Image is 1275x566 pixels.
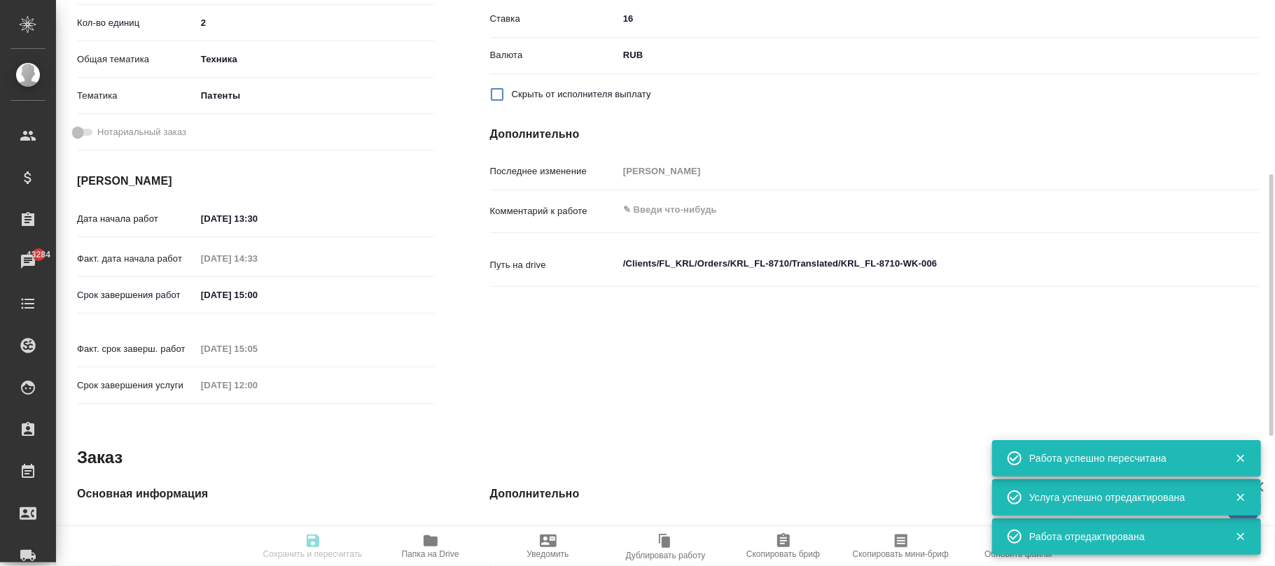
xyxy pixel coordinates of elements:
input: ✎ Введи что-нибудь [618,8,1195,29]
p: Кол-во единиц [77,16,196,30]
p: Путь на drive [490,258,618,272]
h4: Основная информация [77,486,434,502]
h2: Заказ [77,446,123,469]
div: RUB [618,43,1195,67]
button: Скопировать бриф [725,527,842,566]
p: Код заказа [77,525,196,539]
div: Работа успешно пересчитана [1029,451,1214,465]
p: Ставка [490,12,618,26]
p: Последнее изменение [490,164,618,178]
span: Скопировать бриф [746,549,820,559]
button: Закрыть [1226,491,1255,504]
span: Папка на Drive [402,549,459,559]
input: Пустое поле [196,521,434,542]
input: ✎ Введи что-нибудь [196,208,319,229]
p: Факт. дата начала работ [77,252,196,266]
button: Закрыть [1226,452,1255,465]
a: 43284 [4,244,53,279]
input: Пустое поле [618,161,1195,181]
div: Работа отредактирована [1029,530,1214,544]
button: Обновить файлы [960,527,1078,566]
h4: [PERSON_NAME] [77,173,434,190]
span: Сохранить и пересчитать [263,549,363,559]
span: Дублировать работу [626,551,706,560]
button: Сохранить и пересчитать [254,527,372,566]
button: Уведомить [489,527,607,566]
div: Патенты [196,84,434,108]
input: ✎ Введи что-нибудь [196,285,319,305]
input: ✎ Введи что-нибудь [618,521,1195,542]
span: Скопировать мини-бриф [853,549,949,559]
input: Пустое поле [196,248,319,269]
div: Услуга успешно отредактирована [1029,490,1214,504]
button: Папка на Drive [372,527,489,566]
p: Дата начала работ [77,212,196,226]
p: Комментарий к работе [490,204,618,218]
input: Пустое поле [196,375,319,395]
p: Общая тематика [77,52,196,66]
p: Факт. срок заверш. работ [77,342,196,356]
textarea: /Clients/FL_KRL/Orders/KRL_FL-8710/Translated/KRL_FL-8710-WK-006 [618,252,1195,276]
span: Обновить файлы [984,549,1052,559]
input: Пустое поле [196,339,319,359]
p: Тематика [77,89,196,103]
span: Уведомить [527,549,569,559]
div: Техника [196,48,434,71]
h4: Дополнительно [490,126,1260,143]
span: 43284 [18,248,59,262]
button: Дублировать работу [607,527,725,566]
h4: Дополнительно [490,486,1260,502]
input: ✎ Введи что-нибудь [196,13,434,33]
p: Срок завершения работ [77,288,196,302]
p: Путь на drive [490,525,618,539]
span: Скрыть от исполнителя выплату [512,87,651,101]
button: Скопировать мини-бриф [842,527,960,566]
p: Валюта [490,48,618,62]
button: Закрыть [1226,530,1255,543]
span: Нотариальный заказ [97,125,186,139]
p: Срок завершения услуги [77,378,196,392]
